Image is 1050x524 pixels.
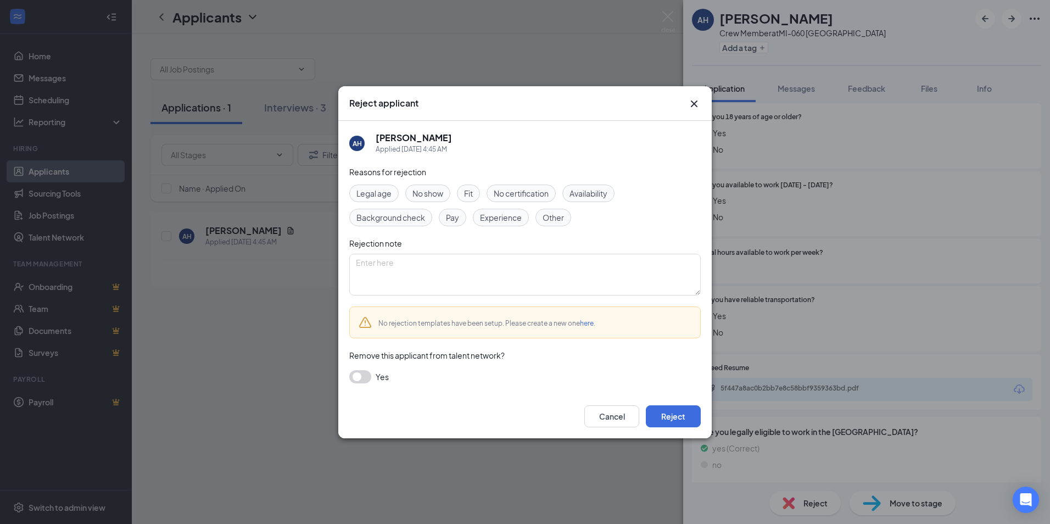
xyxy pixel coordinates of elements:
[584,405,639,427] button: Cancel
[356,211,425,224] span: Background check
[349,167,426,177] span: Reasons for rejection
[446,211,459,224] span: Pay
[543,211,564,224] span: Other
[376,132,452,144] h5: [PERSON_NAME]
[349,97,418,109] h3: Reject applicant
[688,97,701,110] svg: Cross
[494,187,549,199] span: No certification
[376,370,389,383] span: Yes
[1013,487,1039,513] div: Open Intercom Messenger
[359,316,372,329] svg: Warning
[688,97,701,110] button: Close
[349,350,505,360] span: Remove this applicant from talent network?
[356,187,392,199] span: Legal age
[580,319,594,327] a: here
[376,144,452,155] div: Applied [DATE] 4:45 AM
[480,211,522,224] span: Experience
[353,138,362,148] div: AH
[646,405,701,427] button: Reject
[378,319,595,327] span: No rejection templates have been setup. Please create a new one .
[464,187,473,199] span: Fit
[349,238,402,248] span: Rejection note
[569,187,607,199] span: Availability
[412,187,443,199] span: No show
